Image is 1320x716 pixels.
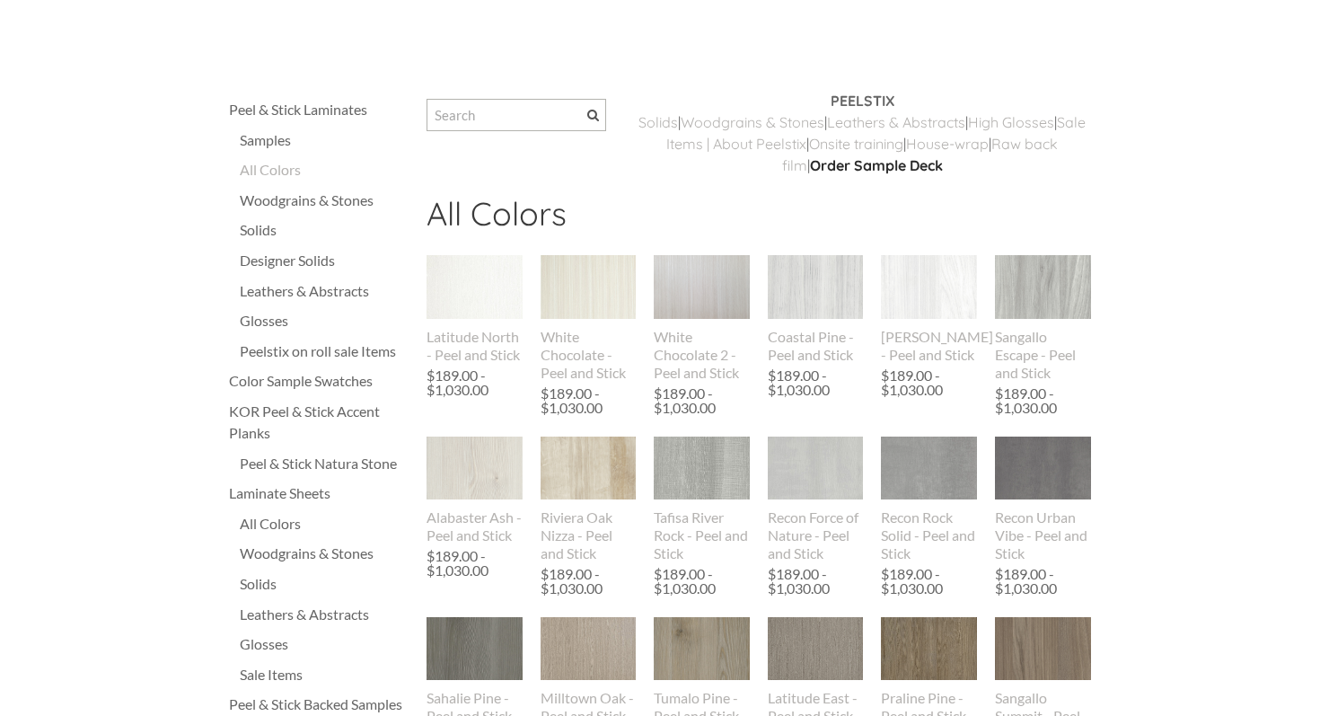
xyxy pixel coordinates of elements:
div: Recon Rock Solid - Peel and Stick [881,508,977,562]
div: $189.00 - $1,030.00 [768,567,859,596]
a: Solids [240,573,409,595]
div: $189.00 - $1,030.00 [768,368,859,397]
img: s832171791223022656_p893_i1_w1536.jpeg [995,417,1091,519]
a: Order Sample Deck [810,156,943,174]
a: Woodgrains & Stones [240,543,409,564]
a: Recon Urban Vibe - Peel and Stick [995,437,1091,562]
a: All Colors [240,513,409,535]
a: White Chocolate - Peel and Stick [541,255,637,381]
a: Latitude North - Peel and Stick [427,255,523,363]
a: Sangallo Escape - Peel and Stick [995,255,1091,381]
img: s832171791223022656_p482_i1_w400.jpeg [541,617,637,681]
a: White Chocolate 2 - Peel and Stick [654,255,750,381]
div: Riviera Oak Nizza - Peel and Stick [541,508,637,562]
a: Designer Solids [240,250,409,271]
a: Glosses [240,633,409,655]
div: $189.00 - $1,030.00 [995,386,1087,415]
input: Search [427,99,606,131]
a: Color Sample Swatches [229,370,409,392]
h2: All Colors [427,194,1091,246]
a: Solids [240,219,409,241]
img: s832171791223022656_p484_i1_w400.jpeg [881,617,977,681]
strong: PEELSTIX [831,92,894,110]
img: s832171791223022656_p763_i2_w640.jpeg [427,588,523,712]
a: Leathers & Abstracts [240,280,409,302]
img: s832171791223022656_p767_i6_w640.jpeg [654,588,750,712]
img: s832171791223022656_p782_i1_w640.jpeg [995,588,1091,712]
a: Peel & Stick Laminates [229,99,409,120]
img: s832171791223022656_p793_i1_w640.jpeg [654,225,750,349]
img: s832171791223022656_p580_i1_w400.jpeg [768,617,864,681]
a: Coastal Pine - Peel and Stick [768,255,864,363]
div: Tafisa River Rock - Peel and Stick [654,508,750,562]
a: Peel & Stick Backed Samples [229,694,409,715]
div: Latitude North - Peel and Stick [427,328,523,364]
a: Tafisa River Rock - Peel and Stick [654,437,750,562]
div: $189.00 - $1,030.00 [541,386,632,415]
img: s832171791223022656_p841_i1_w690.png [881,223,977,352]
a: Leathers & Abstracts [240,604,409,625]
div: Coastal Pine - Peel and Stick [768,328,864,364]
a: ​Solids [638,113,678,131]
img: s832171791223022656_p644_i1_w307.jpeg [654,437,751,500]
a: Onsite training [809,135,903,153]
div: $189.00 - $1,030.00 [427,549,518,578]
a: House-wrap [906,135,989,153]
div: Recon Force of Nature - Peel and Stick [768,508,864,562]
a: Recon Force of Nature - Peel and Stick [768,437,864,562]
a: Peelstix on roll sale Items [240,340,409,362]
a: Peel & Stick Natura Stone [240,453,409,474]
a: Sale Items [240,664,409,685]
div: $189.00 - $1,030.00 [654,567,745,596]
a: s [817,113,824,131]
div: White Chocolate - Peel and Stick [541,328,637,382]
img: s832171791223022656_p847_i1_w716.png [768,225,864,349]
div: $189.00 - $1,030.00 [654,386,745,415]
img: s832171791223022656_p779_i1_w640.jpeg [995,225,1091,349]
div: [PERSON_NAME] - Peel and Stick [881,328,977,364]
a: Recon Rock Solid - Peel and Stick [881,437,977,562]
div: Alabaster Ash - Peel and Stick [427,508,523,544]
a: Alabaster Ash - Peel and Stick [427,437,523,544]
span: Search [587,110,599,121]
img: s832171791223022656_p588_i1_w400.jpeg [541,255,637,319]
a: Woodgrains & Stones [240,190,409,211]
a: Glosses [240,310,409,331]
a: Woodgrains & Stone [681,113,817,131]
img: s832171791223022656_p891_i1_w1536.jpeg [881,417,977,520]
div: $189.00 - $1,030.00 [995,567,1087,596]
a: Leathers & Abstract [827,113,958,131]
div: White Chocolate 2 - Peel and Stick [654,328,750,382]
div: Sangallo Escape - Peel and Stick [995,328,1091,382]
a: Laminate Sheets [229,482,409,504]
a: Riviera Oak Nizza - Peel and Stick [541,437,637,562]
div: $189.00 - $1,030.00 [427,368,518,397]
div: Recon Urban Vibe - Peel and Stick [995,508,1091,562]
img: s832171791223022656_p842_i1_w738.png [427,409,523,529]
div: $189.00 - $1,030.00 [881,567,972,596]
a: KOR Peel & Stick Accent Planks [229,401,409,444]
a: Samples [240,129,409,151]
a: All Colors [240,159,409,181]
div: $189.00 - $1,030.00 [541,567,632,596]
img: s832171791223022656_p691_i2_w640.jpeg [541,437,637,500]
img: s832171791223022656_p581_i1_w400.jpeg [427,255,523,319]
